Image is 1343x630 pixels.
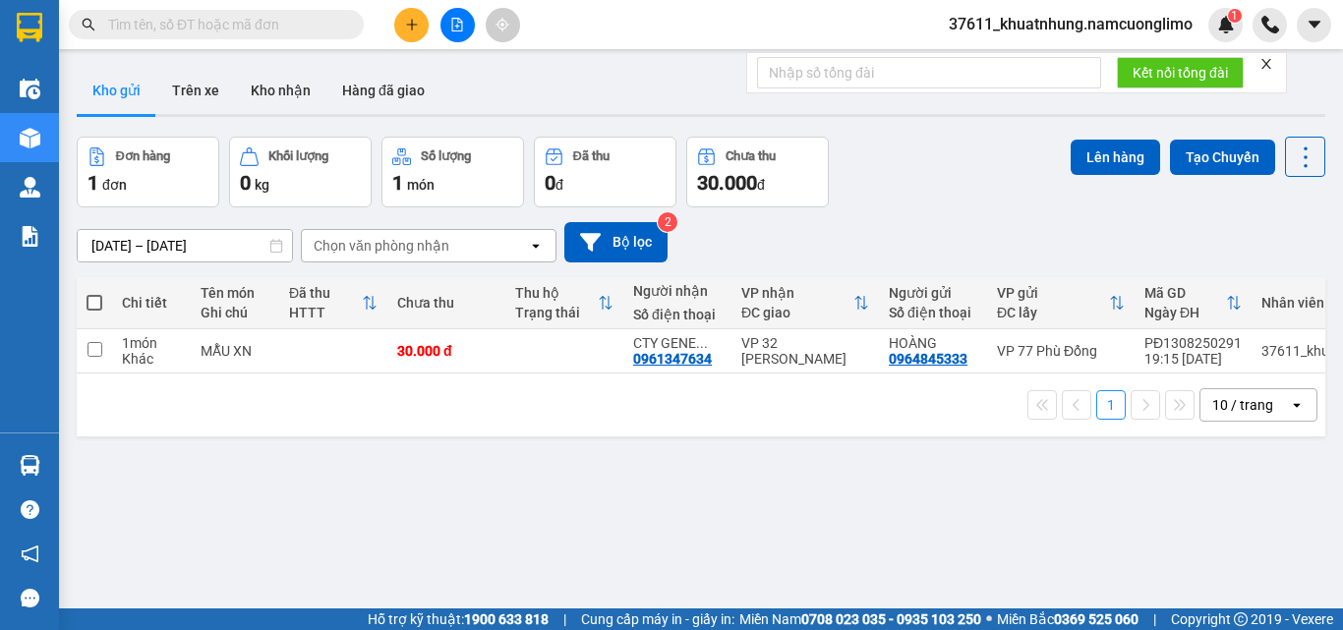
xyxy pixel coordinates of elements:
button: aim [486,8,520,42]
span: ⚪️ [986,615,992,623]
span: plus [405,18,419,31]
span: 37611_khuatnhung.namcuonglimo [933,12,1208,36]
div: Chưa thu [726,149,776,163]
svg: open [1289,397,1305,413]
button: Kho gửi [77,67,156,114]
sup: 2 [658,212,677,232]
div: Thu hộ [515,285,598,301]
img: warehouse-icon [20,455,40,476]
input: Select a date range. [78,230,292,261]
span: | [563,608,566,630]
button: file-add [440,8,475,42]
div: 1 món [122,335,181,351]
span: Miền Bắc [997,608,1139,630]
button: Hàng đã giao [326,67,440,114]
span: 30.000 [697,171,757,195]
div: Đơn hàng [116,149,170,163]
div: HTTT [289,305,362,320]
button: Bộ lọc [564,222,668,262]
div: Tên món [201,285,269,301]
th: Toggle SortBy [731,277,879,329]
div: PĐ1308250291 [1144,335,1242,351]
button: Kết nối tổng đài [1117,57,1244,88]
div: ĐC lấy [997,305,1109,320]
span: 0 [240,171,251,195]
span: file-add [450,18,464,31]
div: CTY GENE SOLUTIONS ( NHẬN MẪU) [633,335,722,351]
div: Mã GD [1144,285,1226,301]
span: notification [21,544,39,563]
div: 30.000 đ [397,343,496,359]
button: Đơn hàng1đơn [77,137,219,207]
button: Lên hàng [1071,140,1160,175]
button: Số lượng1món [381,137,524,207]
button: Đã thu0đ [534,137,676,207]
div: 0964845333 [889,351,967,367]
div: VP 32 [PERSON_NAME] [741,335,869,367]
button: Khối lượng0kg [229,137,372,207]
div: 10 / trang [1212,395,1273,415]
span: 0 [545,171,555,195]
div: VP 77 Phù Đổng [997,343,1125,359]
svg: open [528,238,544,254]
div: Ghi chú [201,305,269,320]
button: caret-down [1297,8,1331,42]
img: icon-new-feature [1217,16,1235,33]
img: solution-icon [20,226,40,247]
div: VP nhận [741,285,853,301]
img: warehouse-icon [20,79,40,99]
span: món [407,177,435,193]
button: Tạo Chuyến [1170,140,1275,175]
div: Người nhận [633,283,722,299]
div: Chưa thu [397,295,496,311]
div: Số điện thoại [633,307,722,322]
span: close [1259,57,1273,71]
div: Đã thu [573,149,610,163]
th: Toggle SortBy [505,277,623,329]
span: Kết nối tổng đài [1133,62,1228,84]
input: Tìm tên, số ĐT hoặc mã đơn [108,14,340,35]
span: Cung cấp máy in - giấy in: [581,608,734,630]
th: Toggle SortBy [1135,277,1252,329]
div: Số điện thoại [889,305,977,320]
span: caret-down [1306,16,1323,33]
span: Miền Nam [739,608,981,630]
strong: 0369 525 060 [1054,611,1139,627]
button: Trên xe [156,67,235,114]
span: kg [255,177,269,193]
span: 1 [88,171,98,195]
span: 1 [1231,9,1238,23]
th: Toggle SortBy [279,277,387,329]
strong: 0708 023 035 - 0935 103 250 [801,611,981,627]
span: question-circle [21,500,39,519]
button: Kho nhận [235,67,326,114]
span: aim [496,18,509,31]
span: 1 [392,171,403,195]
span: Hỗ trợ kỹ thuật: [368,608,549,630]
img: warehouse-icon [20,177,40,198]
div: 0961347634 [633,351,712,367]
button: 1 [1096,390,1126,420]
img: phone-icon [1261,16,1279,33]
div: MẪU XN [201,343,269,359]
img: logo-vxr [17,13,42,42]
input: Nhập số tổng đài [757,57,1101,88]
span: đ [757,177,765,193]
div: Chi tiết [122,295,181,311]
div: Số lượng [421,149,471,163]
button: plus [394,8,429,42]
div: Trạng thái [515,305,598,320]
span: message [21,589,39,607]
sup: 1 [1228,9,1242,23]
span: | [1153,608,1156,630]
div: Ngày ĐH [1144,305,1226,320]
strong: 1900 633 818 [464,611,549,627]
div: ĐC giao [741,305,853,320]
div: Khác [122,351,181,367]
div: 19:15 [DATE] [1144,351,1242,367]
span: đơn [102,177,127,193]
div: VP gửi [997,285,1109,301]
span: đ [555,177,563,193]
div: Chọn văn phòng nhận [314,236,449,256]
span: copyright [1234,612,1248,626]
